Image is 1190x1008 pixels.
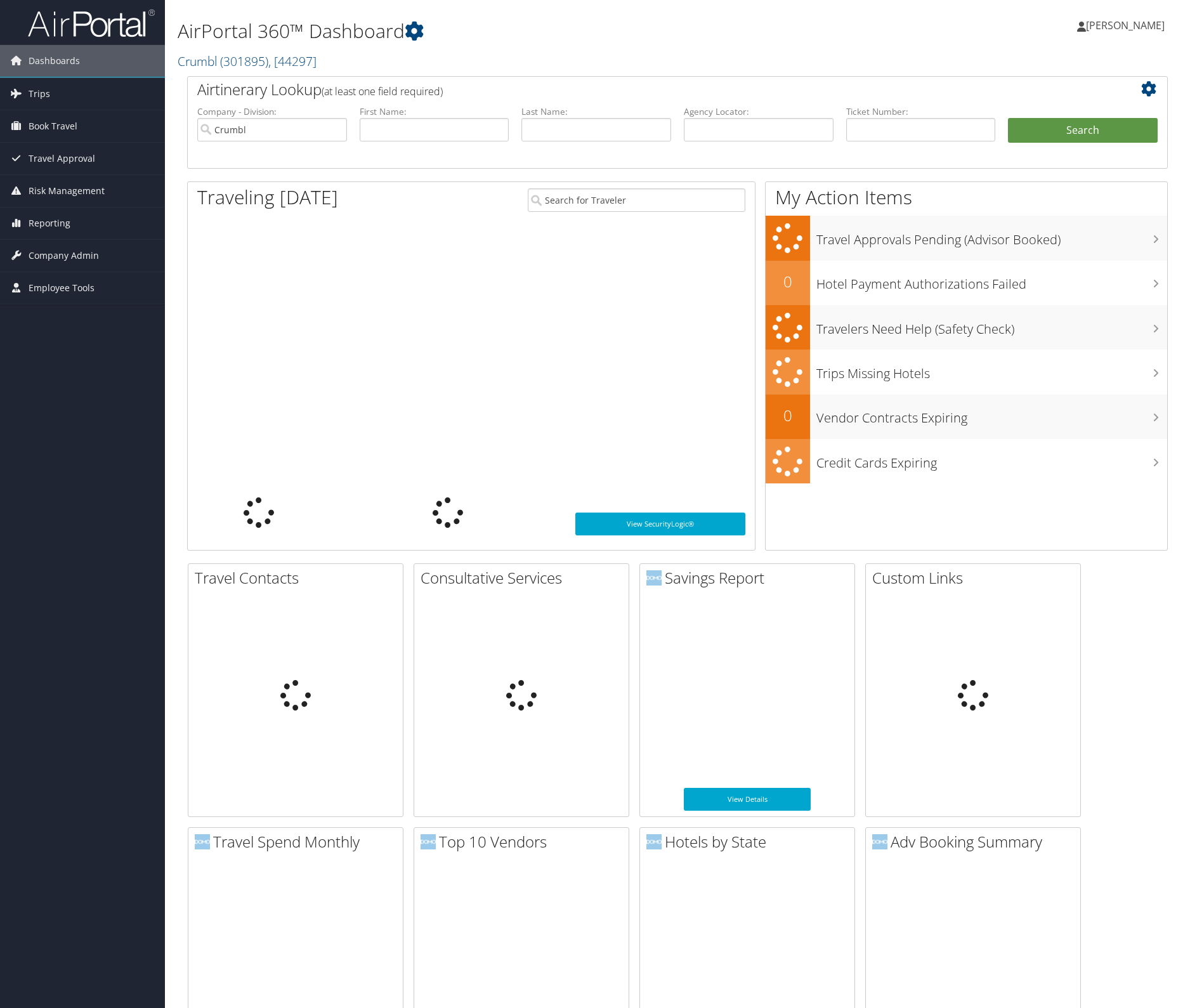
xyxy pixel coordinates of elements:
h2: Travel Spend Monthly [195,831,403,853]
h1: AirPortal 360™ Dashboard [178,18,844,44]
label: First Name: [360,105,509,118]
span: Employee Tools [29,272,95,304]
a: View Details [684,788,811,811]
h3: Hotel Payment Authorizations Failed [816,269,1167,293]
img: domo-logo.png [421,834,436,849]
span: Book Travel [29,110,77,142]
h1: Traveling [DATE] [197,184,338,211]
label: Agency Locator: [684,105,834,118]
span: (at least one field required) [322,84,443,98]
h2: 0 [766,271,810,292]
span: [PERSON_NAME] [1086,18,1165,32]
img: domo-logo.png [195,834,210,849]
span: , [ 44297 ] [268,53,317,70]
input: Search for Traveler [528,188,745,212]
a: View SecurityLogic® [575,513,745,535]
label: Company - Division: [197,105,347,118]
img: domo-logo.png [872,834,887,849]
a: Trips Missing Hotels [766,350,1167,395]
a: Travel Approvals Pending (Advisor Booked) [766,216,1167,261]
h2: Consultative Services [421,567,629,589]
span: Company Admin [29,240,99,272]
a: 0Vendor Contracts Expiring [766,395,1167,439]
a: Travelers Need Help (Safety Check) [766,305,1167,350]
label: Last Name: [521,105,671,118]
a: [PERSON_NAME] [1077,6,1177,44]
h3: Credit Cards Expiring [816,448,1167,472]
h2: Top 10 Vendors [421,831,629,853]
span: Reporting [29,207,70,239]
h2: Airtinerary Lookup [197,79,1076,100]
img: domo-logo.png [646,834,662,849]
button: Search [1008,118,1158,143]
h3: Trips Missing Hotels [816,358,1167,383]
span: Trips [29,78,50,110]
label: Ticket Number: [846,105,996,118]
span: Dashboards [29,45,80,77]
a: Credit Cards Expiring [766,439,1167,484]
h3: Vendor Contracts Expiring [816,403,1167,427]
h2: Travel Contacts [195,567,403,589]
h2: Custom Links [872,567,1080,589]
span: Risk Management [29,175,105,207]
h2: Hotels by State [646,831,854,853]
h2: Adv Booking Summary [872,831,1080,853]
h2: 0 [766,405,810,426]
a: 0Hotel Payment Authorizations Failed [766,261,1167,305]
img: domo-logo.png [646,570,662,586]
img: airportal-logo.png [28,8,155,38]
h3: Travel Approvals Pending (Advisor Booked) [816,225,1167,249]
h3: Travelers Need Help (Safety Check) [816,314,1167,338]
a: Crumbl [178,53,317,70]
span: ( 301895 ) [220,53,268,70]
span: Travel Approval [29,143,95,174]
h2: Savings Report [646,567,854,589]
h1: My Action Items [766,184,1167,211]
